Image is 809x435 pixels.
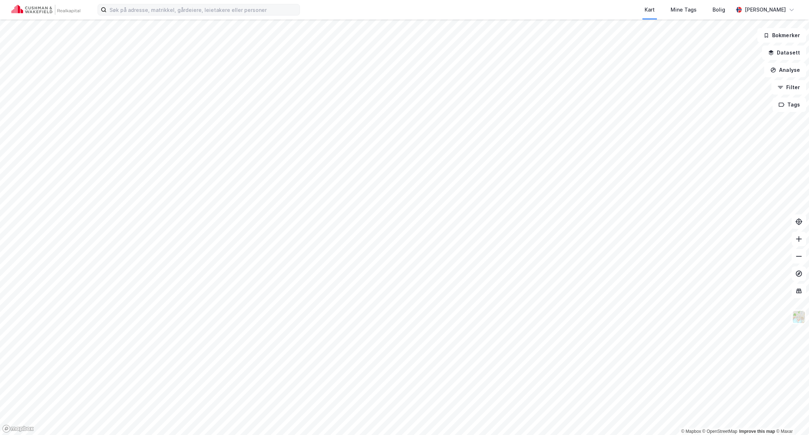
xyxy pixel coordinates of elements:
button: Datasett [762,45,806,60]
div: Bolig [713,5,725,14]
button: Bokmerker [757,28,806,43]
div: Kart [645,5,655,14]
a: Mapbox homepage [2,425,34,433]
iframe: Chat Widget [773,400,809,435]
a: OpenStreetMap [702,429,737,434]
div: Kontrollprogram for chat [773,400,809,435]
img: cushman-wakefield-realkapital-logo.202ea83816669bd177139c58696a8fa1.svg [12,5,80,15]
a: Improve this map [739,429,775,434]
button: Tags [773,97,806,112]
div: Mine Tags [671,5,697,14]
a: Mapbox [681,429,701,434]
img: Z [792,310,806,324]
input: Søk på adresse, matrikkel, gårdeiere, leietakere eller personer [107,4,300,15]
div: [PERSON_NAME] [745,5,786,14]
button: Analyse [764,63,806,77]
button: Filter [771,80,806,95]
